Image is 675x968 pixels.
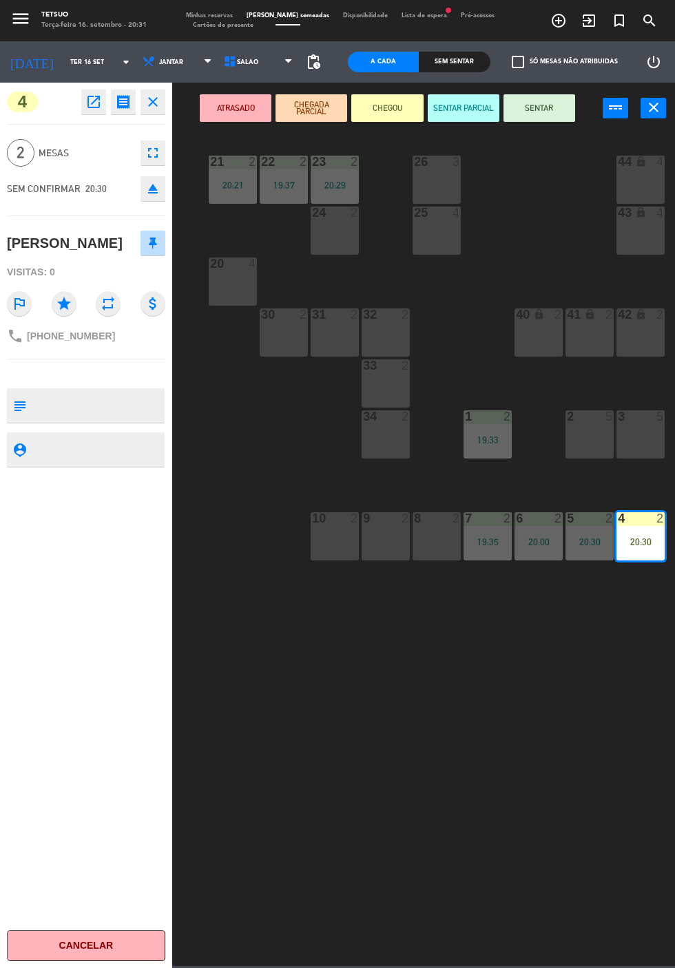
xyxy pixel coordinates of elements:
div: 2 [351,512,359,525]
i: power_input [607,99,624,116]
button: receipt [111,90,136,114]
span: check_box_outline_blank [512,56,524,68]
div: 19:33 [464,435,512,445]
div: 21 [210,156,211,168]
i: search [641,12,658,29]
div: 20:29 [311,180,359,190]
div: 26 [414,156,415,168]
div: 10 [312,512,313,525]
div: 5 [656,410,665,423]
div: 31 [312,308,313,321]
span: Minhas reservas [179,12,240,19]
div: 2 [351,308,359,321]
span: Lista de espera [395,12,454,19]
div: 19:37 [260,180,308,190]
span: 4 [7,92,38,112]
button: SENTAR [503,94,575,122]
div: 2 [402,410,410,423]
i: fullscreen [145,145,161,161]
div: 2 [402,359,410,372]
div: 8 [414,512,415,525]
i: turned_in_not [611,12,627,29]
i: lock [635,156,647,167]
div: 2 [605,512,614,525]
span: [PERSON_NAME] semeadas [240,12,336,19]
div: 2 [402,308,410,321]
span: pending_actions [305,54,322,70]
i: power_settings_new [645,54,662,70]
div: 2 [402,512,410,525]
div: 4 [656,156,665,168]
div: 2 [300,156,308,168]
i: repeat [96,291,121,316]
div: Sem sentar [419,52,490,72]
div: 2 [503,512,512,525]
i: lock [635,207,647,218]
div: 4 [453,207,461,219]
button: ATRASADO [200,94,271,122]
span: Salão [237,59,258,66]
div: A cada [348,52,419,72]
span: Cartões de presente [186,22,260,28]
div: 20:30 [616,537,665,547]
div: 20 [210,257,211,270]
span: 2 [7,139,34,167]
span: SEM CONFIRMAR [7,183,81,194]
button: menu [10,8,31,32]
span: 20:30 [85,183,107,194]
div: 2 [351,156,359,168]
button: open_in_new [81,90,106,114]
i: exit_to_app [581,12,597,29]
i: person_pin [12,442,27,457]
button: Cancelar [7,930,165,961]
i: lock [635,308,647,320]
i: menu [10,8,31,29]
i: star [52,291,76,316]
button: SENTAR PARCIAL [428,94,499,122]
i: subject [12,398,27,413]
div: 3 [453,156,461,168]
i: attach_money [141,291,165,316]
div: 2 [351,207,359,219]
div: 2 [554,308,563,321]
div: 22 [261,156,262,168]
div: 2 [605,308,614,321]
button: close [641,98,666,118]
div: 33 [363,359,364,372]
div: 20:00 [515,537,563,547]
i: lock [584,308,596,320]
div: 9 [363,512,364,525]
div: 2 [656,512,665,525]
div: Tetsuo [41,10,147,21]
div: 2 [503,410,512,423]
div: 24 [312,207,313,219]
div: 2 [453,512,461,525]
span: fiber_manual_record [444,6,453,14]
div: Terça-feira 16. setembro - 20:31 [41,21,147,31]
button: eject [141,176,165,201]
span: [PHONE_NUMBER] [27,330,115,341]
span: MESAS [39,145,134,161]
div: 30 [261,308,262,321]
i: close [645,99,662,116]
div: 2 [554,512,563,525]
div: 34 [363,410,364,423]
button: power_input [603,98,628,118]
div: [PERSON_NAME] [7,232,123,255]
div: 23 [312,156,313,168]
div: 4 [249,257,257,270]
span: Jantar [159,59,183,66]
button: close [141,90,165,114]
i: outlined_flag [7,291,32,316]
i: arrow_drop_down [118,54,134,70]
